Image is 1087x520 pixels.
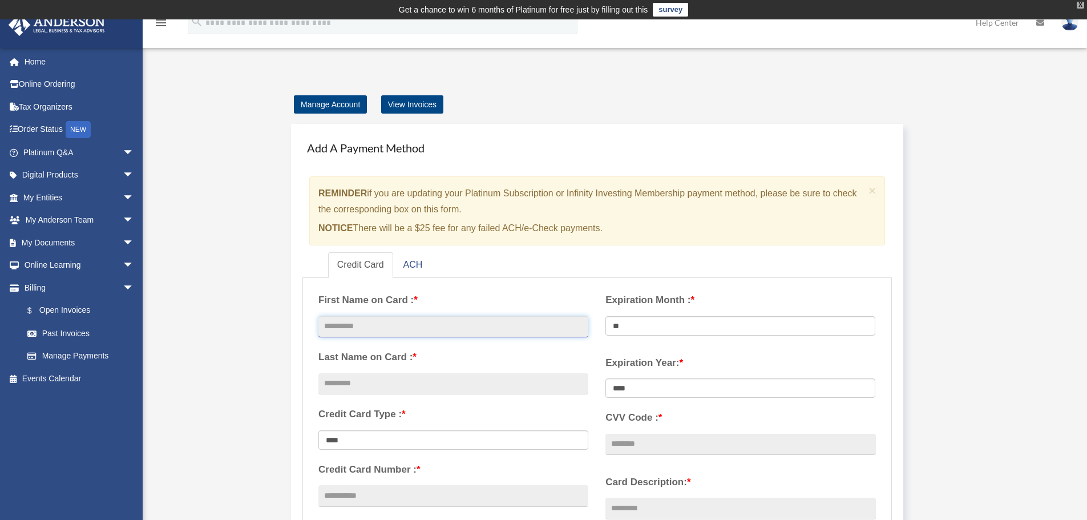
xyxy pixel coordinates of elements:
[8,73,151,96] a: Online Ordering
[318,188,367,198] strong: REMINDER
[869,184,876,197] span: ×
[8,164,151,187] a: Digital Productsarrow_drop_down
[381,95,443,114] a: View Invoices
[34,304,39,318] span: $
[294,95,367,114] a: Manage Account
[5,14,108,36] img: Anderson Advisors Platinum Portal
[16,322,151,345] a: Past Invoices
[869,184,876,196] button: Close
[8,209,151,232] a: My Anderson Teamarrow_drop_down
[309,176,885,245] div: if you are updating your Platinum Subscription or Infinity Investing Membership payment method, p...
[123,254,146,277] span: arrow_drop_down
[16,345,146,368] a: Manage Payments
[318,406,588,423] label: Credit Card Type :
[318,220,864,236] p: There will be a $25 fee for any failed ACH/e-Check payments.
[302,135,892,160] h4: Add A Payment Method
[318,349,588,366] label: Last Name on Card :
[8,254,151,277] a: Online Learningarrow_drop_down
[123,141,146,164] span: arrow_drop_down
[123,209,146,232] span: arrow_drop_down
[8,231,151,254] a: My Documentsarrow_drop_down
[605,474,875,491] label: Card Description:
[653,3,688,17] a: survey
[328,252,393,278] a: Credit Card
[8,367,151,390] a: Events Calendar
[123,231,146,255] span: arrow_drop_down
[66,121,91,138] div: NEW
[154,20,168,30] a: menu
[8,50,151,73] a: Home
[605,292,875,309] label: Expiration Month :
[605,409,875,426] label: CVV Code :
[8,95,151,118] a: Tax Organizers
[1077,2,1084,9] div: close
[154,16,168,30] i: menu
[1061,14,1078,31] img: User Pic
[123,164,146,187] span: arrow_drop_down
[318,292,588,309] label: First Name on Card :
[318,461,588,478] label: Credit Card Number :
[123,276,146,300] span: arrow_drop_down
[605,354,875,372] label: Expiration Year:
[191,15,203,28] i: search
[8,141,151,164] a: Platinum Q&Aarrow_drop_down
[318,223,353,233] strong: NOTICE
[123,186,146,209] span: arrow_drop_down
[8,276,151,299] a: Billingarrow_drop_down
[8,118,151,142] a: Order StatusNEW
[16,299,151,323] a: $Open Invoices
[8,186,151,209] a: My Entitiesarrow_drop_down
[394,252,432,278] a: ACH
[399,3,648,17] div: Get a chance to win 6 months of Platinum for free just by filling out this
